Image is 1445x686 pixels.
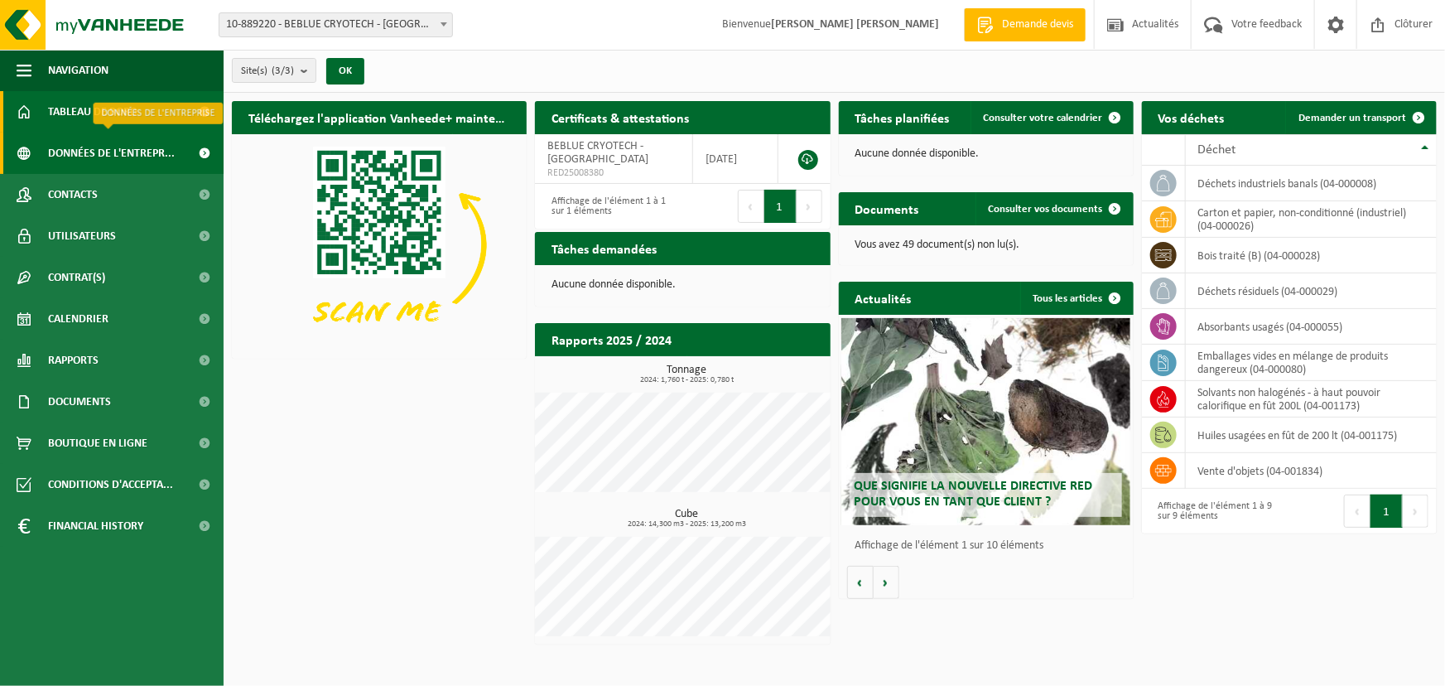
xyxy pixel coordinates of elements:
span: 10-889220 - BEBLUE CRYOTECH - LIÈGE [219,13,452,36]
span: Consulter votre calendrier [984,113,1103,123]
span: 2024: 14,300 m3 - 2025: 13,200 m3 [543,520,830,529]
span: Déchet [1198,143,1236,157]
span: Navigation [48,50,108,91]
span: Utilisateurs [48,215,116,257]
span: Tableau de bord [48,91,137,133]
button: Next [797,190,822,223]
h2: Tâches planifiées [839,101,966,133]
p: Vous avez 49 document(s) non lu(s). [855,239,1117,251]
h2: Certificats & attestations [535,101,706,133]
div: Affichage de l'élément 1 à 1 sur 1 éléments [543,188,674,225]
a: Consulter vos documents [975,192,1132,225]
h2: Tâches demandées [535,232,673,264]
img: Download de VHEPlus App [232,134,527,355]
h3: Tonnage [543,365,830,384]
a: Demande devis [964,8,1086,41]
p: Aucune donnée disponible. [552,279,813,291]
td: [DATE] [693,134,778,184]
td: déchets résiduels (04-000029) [1186,273,1437,309]
td: solvants non halogénés - à haut pouvoir calorifique en fût 200L (04-001173) [1186,381,1437,418]
span: Demander un transport [1298,113,1406,123]
h2: Rapports 2025 / 2024 [535,323,688,355]
a: Tous les articles [1020,282,1132,315]
span: Contrat(s) [48,257,105,298]
a: Que signifie la nouvelle directive RED pour vous en tant que client ? [841,318,1130,525]
button: 1 [1370,495,1403,528]
h3: Cube [543,509,830,529]
a: Consulter les rapports [686,355,829,389]
td: bois traité (B) (04-000028) [1186,238,1437,273]
span: Contacts [48,174,98,215]
button: Previous [1344,495,1370,528]
h2: Documents [839,192,936,225]
span: Calendrier [48,298,108,340]
span: Conditions d'accepta... [48,464,173,505]
td: emballages vides en mélange de produits dangereux (04-000080) [1186,345,1437,381]
a: Consulter votre calendrier [971,101,1132,134]
td: carton et papier, non-conditionné (industriel) (04-000026) [1186,201,1437,238]
span: BEBLUE CRYOTECH - [GEOGRAPHIC_DATA] [547,140,648,166]
span: Que signifie la nouvelle directive RED pour vous en tant que client ? [854,480,1092,509]
span: Données de l'entrepr... [48,133,175,174]
a: Demander un transport [1285,101,1435,134]
h2: Téléchargez l'application Vanheede+ maintenant! [232,101,527,133]
td: huiles usagées en fût de 200 lt (04-001175) [1186,418,1437,453]
button: Next [1403,495,1428,528]
td: absorbants usagés (04-000055) [1186,309,1437,345]
count: (3/3) [272,65,294,76]
p: Aucune donnée disponible. [855,148,1117,160]
span: RED25008380 [547,167,680,180]
span: Rapports [48,340,99,381]
strong: [PERSON_NAME] [PERSON_NAME] [771,18,939,31]
h2: Actualités [839,282,928,314]
span: 10-889220 - BEBLUE CRYOTECH - LIÈGE [219,12,453,37]
span: Documents [48,381,111,423]
button: 1 [764,190,797,223]
p: Affichage de l'élément 1 sur 10 éléments [855,540,1125,552]
span: Demande devis [998,17,1077,33]
h2: Vos déchets [1142,101,1241,133]
button: OK [326,58,364,85]
button: Previous [738,190,764,223]
span: Site(s) [241,59,294,84]
span: Consulter vos documents [989,204,1103,215]
div: Affichage de l'élément 1 à 9 sur 9 éléments [1150,493,1281,529]
button: Vorige [847,566,874,599]
button: Site(s)(3/3) [232,58,316,83]
td: vente d'objets (04-001834) [1186,453,1437,489]
span: Financial History [48,505,143,547]
button: Volgende [874,566,899,599]
td: déchets industriels banals (04-000008) [1186,166,1437,201]
span: Boutique en ligne [48,423,147,464]
span: 2024: 1,760 t - 2025: 0,780 t [543,376,830,384]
